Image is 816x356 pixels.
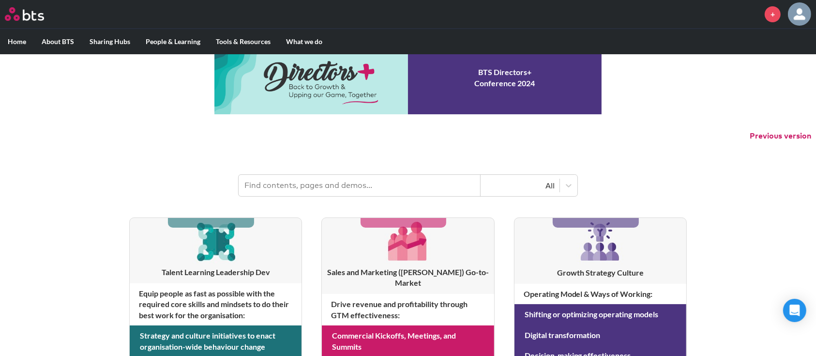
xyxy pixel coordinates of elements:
[322,294,494,325] h4: Drive revenue and profitability through GTM effectiveness :
[783,299,806,322] div: Open Intercom Messenger
[34,29,82,54] label: About BTS
[214,42,602,114] a: Conference 2024
[208,29,278,54] label: Tools & Resources
[82,29,138,54] label: Sharing Hubs
[278,29,330,54] label: What we do
[385,218,431,264] img: [object Object]
[193,218,239,264] img: [object Object]
[322,267,494,289] h3: Sales and Marketing ([PERSON_NAME]) Go-to-Market
[765,6,781,22] a: +
[5,7,44,21] img: BTS Logo
[577,218,623,264] img: [object Object]
[239,175,481,196] input: Find contents, pages and demos...
[788,2,811,26] img: Piyada Thanataweeratn
[788,2,811,26] a: Profile
[138,29,208,54] label: People & Learning
[130,267,302,278] h3: Talent Learning Leadership Dev
[485,180,555,191] div: All
[750,131,811,141] button: Previous version
[130,283,302,325] h4: Equip people as fast as possible with the required core skills and mindsets to do their best work...
[514,284,686,304] h4: Operating Model & Ways of Working :
[514,267,686,278] h3: Growth Strategy Culture
[5,7,62,21] a: Go home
